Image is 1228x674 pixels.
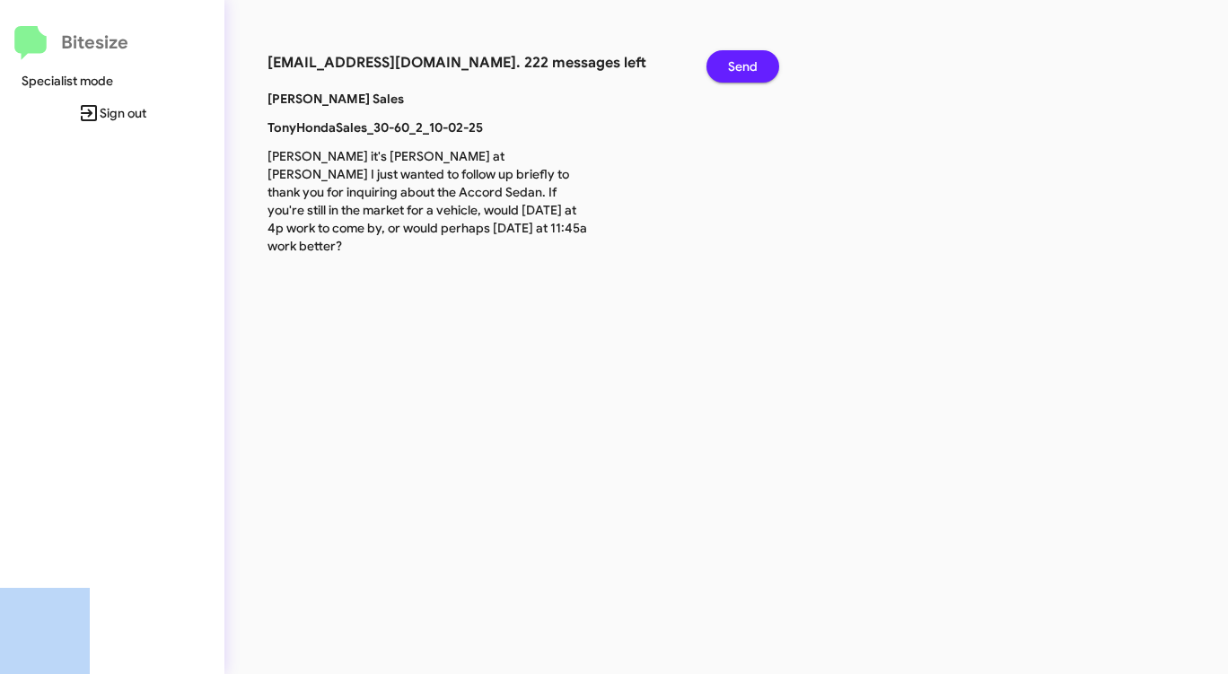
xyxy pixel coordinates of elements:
b: TonyHondaSales_30-60_2_10-02-25 [268,119,483,136]
a: Bitesize [14,26,128,60]
span: Sign out [14,97,210,129]
h3: [EMAIL_ADDRESS][DOMAIN_NAME]. 222 messages left [268,50,680,75]
p: [PERSON_NAME] it's [PERSON_NAME] at [PERSON_NAME] I just wanted to follow up briefly to thank you... [254,147,605,255]
b: [PERSON_NAME] Sales [268,91,404,107]
button: Send [706,50,779,83]
span: Send [728,50,758,83]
